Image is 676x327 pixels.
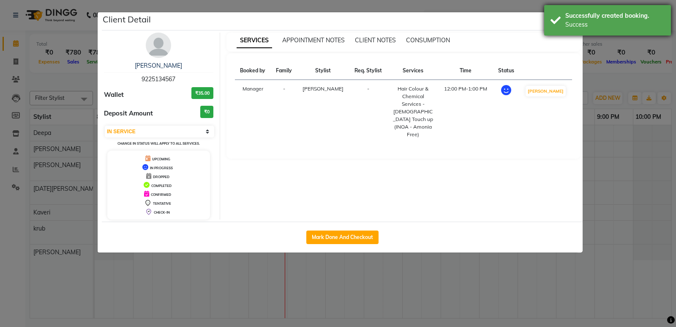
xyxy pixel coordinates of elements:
[151,184,172,188] span: COMPLETED
[406,36,450,44] span: CONSUMPTION
[142,75,175,83] span: 9225134567
[565,11,665,20] div: Successfully created booking.
[493,62,519,80] th: Status
[439,62,493,80] th: Time
[387,62,439,80] th: Services
[271,62,297,80] th: Family
[154,210,170,214] span: CHECK-IN
[200,106,213,118] h3: ₹0
[439,80,493,144] td: 12:00 PM-1:00 PM
[303,85,343,92] span: [PERSON_NAME]
[191,87,213,99] h3: ₹35.00
[306,231,379,244] button: Mark Done And Checkout
[237,33,272,48] span: SERVICES
[349,80,387,144] td: -
[104,90,124,100] span: Wallet
[150,166,173,170] span: IN PROGRESS
[146,33,171,58] img: avatar
[117,141,200,146] small: Change in status will apply to all services.
[153,175,169,179] span: DROPPED
[235,80,271,144] td: Manager
[282,36,345,44] span: APPOINTMENT NOTES
[153,201,171,206] span: TENTATIVE
[151,192,171,197] span: CONFIRMED
[349,62,387,80] th: Req. Stylist
[393,85,434,138] div: Hair Colour & Chemical Services - [DEMOGRAPHIC_DATA] Touch up (INOA - Amonia Free)
[103,13,151,26] h5: Client Detail
[271,80,297,144] td: -
[526,86,566,96] button: [PERSON_NAME]
[152,157,170,161] span: UPCOMING
[565,20,665,29] div: Success
[135,62,182,69] a: [PERSON_NAME]
[297,62,349,80] th: Stylist
[235,62,271,80] th: Booked by
[355,36,396,44] span: CLIENT NOTES
[104,109,153,118] span: Deposit Amount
